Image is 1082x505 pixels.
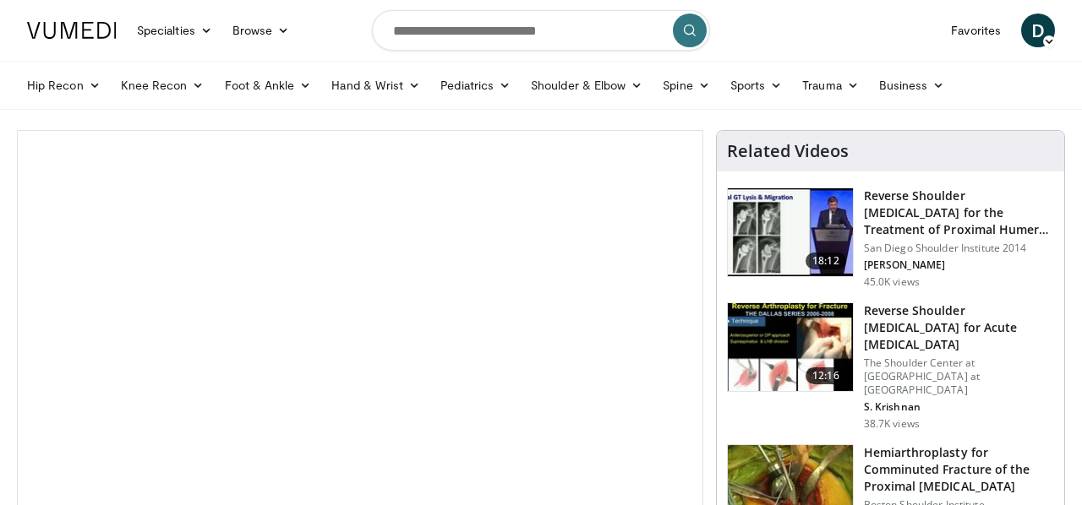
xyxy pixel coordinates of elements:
a: Hip Recon [17,68,111,102]
a: Specialties [127,14,222,47]
h3: Reverse Shoulder [MEDICAL_DATA] for the Treatment of Proximal Humeral … [864,187,1054,238]
a: Hand & Wrist [321,68,430,102]
a: D [1021,14,1055,47]
h3: Hemiarthroplasty for Comminuted Fracture of the Proximal [MEDICAL_DATA] [864,444,1054,495]
h3: Reverse Shoulder [MEDICAL_DATA] for Acute [MEDICAL_DATA] [864,302,1054,353]
span: 12:16 [806,367,846,384]
p: S. Krishnan [864,400,1054,414]
p: 38.7K views [864,417,920,431]
img: Q2xRg7exoPLTwO8X4xMDoxOjA4MTsiGN.150x105_q85_crop-smart_upscale.jpg [728,188,853,276]
input: Search topics, interventions [372,10,710,51]
h4: Related Videos [727,141,849,161]
a: Knee Recon [111,68,215,102]
a: Trauma [792,68,869,102]
img: butch_reverse_arthroplasty_3.png.150x105_q85_crop-smart_upscale.jpg [728,303,853,391]
a: Pediatrics [430,68,521,102]
img: VuMedi Logo [27,22,117,39]
p: [PERSON_NAME] [864,258,1054,272]
a: Business [869,68,955,102]
p: The Shoulder Center at [GEOGRAPHIC_DATA] at [GEOGRAPHIC_DATA] [864,356,1054,397]
a: Browse [222,14,300,47]
p: San Diego Shoulder Institute 2014 [864,242,1054,255]
a: Foot & Ankle [215,68,322,102]
a: 18:12 Reverse Shoulder [MEDICAL_DATA] for the Treatment of Proximal Humeral … San Diego Shoulder ... [727,187,1054,289]
p: 45.0K views [864,275,920,289]
span: 18:12 [806,252,846,269]
a: Sports [720,68,793,102]
a: Shoulder & Elbow [521,68,653,102]
a: Spine [653,68,719,102]
a: Favorites [941,14,1011,47]
a: 12:16 Reverse Shoulder [MEDICAL_DATA] for Acute [MEDICAL_DATA] The Shoulder Center at [GEOGRAPHIC... [727,302,1054,431]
